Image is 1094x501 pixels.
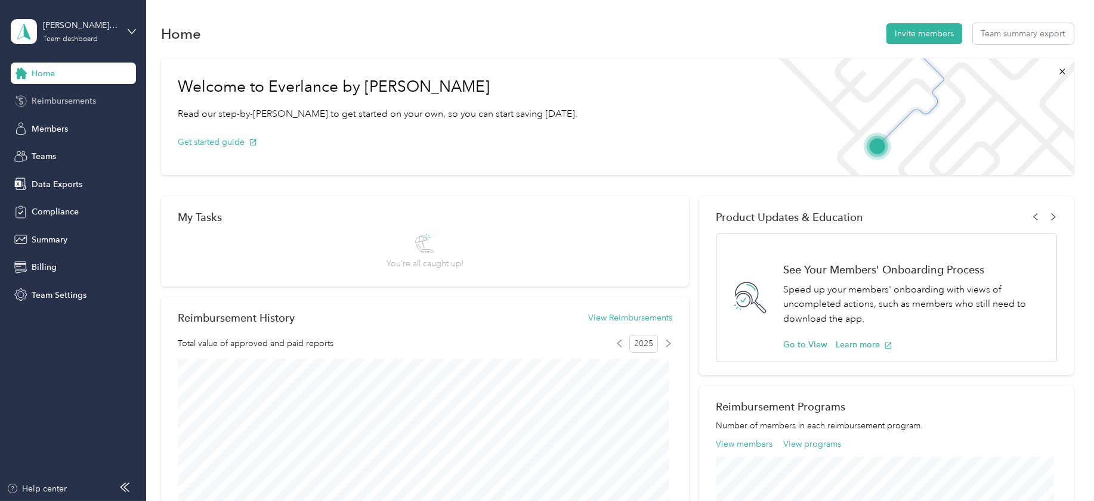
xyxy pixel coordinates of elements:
p: Number of members in each reimbursement program. [716,419,1056,432]
span: You’re all caught up! [387,257,463,270]
p: Read our step-by-[PERSON_NAME] to get started on your own, so you can start saving [DATE]. [178,107,577,122]
h1: See Your Members' Onboarding Process [783,263,1043,276]
div: My Tasks [178,211,672,223]
iframe: Everlance-gr Chat Button Frame [1027,434,1094,501]
span: 2025 [629,335,658,353]
button: Learn more [836,338,892,351]
span: Team Settings [32,289,86,301]
h2: Reimbursement History [178,312,295,324]
span: Summary [32,234,67,246]
span: Teams [32,150,56,163]
button: Team summary export [973,23,1074,44]
span: Billing [32,261,57,273]
button: View members [716,438,772,450]
button: Invite members [886,23,962,44]
img: Welcome to everlance [767,58,1073,175]
p: Speed up your members' onboarding with views of uncompleted actions, such as members who still ne... [783,282,1043,326]
span: Data Exports [32,178,82,191]
button: View programs [783,438,841,450]
span: Total value of approved and paid reports [178,337,333,350]
span: Compliance [32,206,79,218]
button: View Reimbursements [588,312,672,324]
h2: Reimbursement Programs [716,400,1056,413]
div: [PERSON_NAME] Beverage Company [43,19,118,32]
span: Members [32,123,68,135]
div: Team dashboard [43,36,98,43]
h1: Home [161,27,201,40]
h1: Welcome to Everlance by [PERSON_NAME] [178,77,577,97]
button: Go to View [783,338,827,351]
span: Home [32,67,55,80]
span: Product Updates & Education [716,211,863,223]
span: Reimbursements [32,95,96,107]
button: Help center [7,483,67,495]
button: Get started guide [178,136,257,148]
